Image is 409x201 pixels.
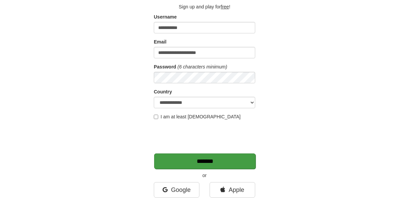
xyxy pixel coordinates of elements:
a: Apple [210,182,255,198]
iframe: reCAPTCHA [154,123,257,150]
u: free [221,4,229,9]
label: Country [154,88,172,95]
p: or [154,172,255,179]
em: (6 characters minimum) [177,64,227,69]
label: I am at least [DEMOGRAPHIC_DATA] [154,113,241,120]
label: Password [154,63,176,70]
input: I am at least [DEMOGRAPHIC_DATA] [154,115,158,119]
p: Sign up and play for ! [154,3,255,10]
label: Username [154,13,177,20]
a: Google [154,182,199,198]
label: Email [154,38,166,45]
